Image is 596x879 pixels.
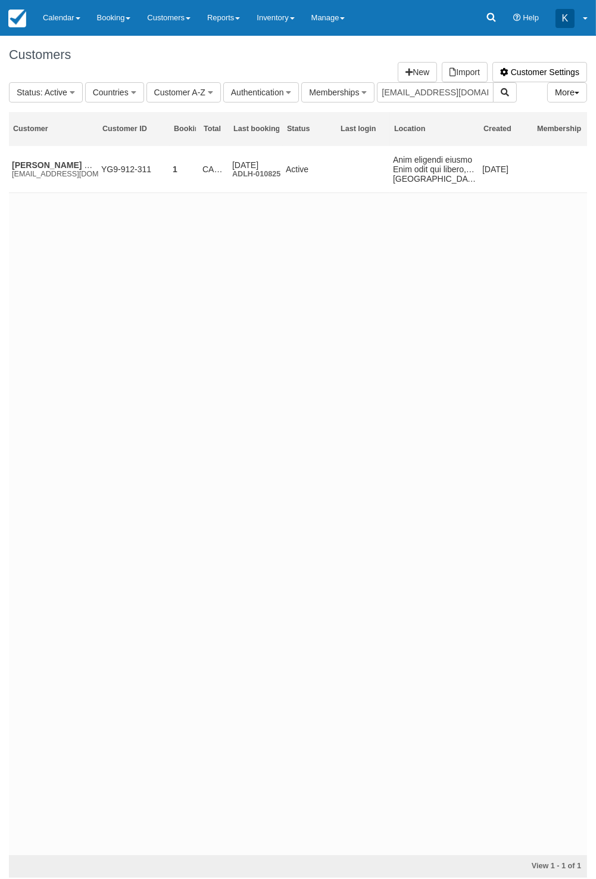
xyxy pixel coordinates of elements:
a: Customer Settings [492,62,587,82]
td: 1 [170,146,199,193]
input: Search Customers [377,82,494,103]
a: ADLH-010825 [232,170,280,178]
img: checkfront-main-nav-mini-logo.png [8,10,26,27]
a: 1 [173,164,177,174]
span: Countries [93,88,129,97]
div: K [556,9,575,28]
div: Created [483,124,529,134]
span: Help [523,13,539,22]
td: Aug 1 [479,146,533,193]
button: Status: Active [9,82,83,103]
button: Customer A-Z [146,82,221,103]
div: View 1 - 1 of 1 [400,861,581,872]
td: CA$45.23 [199,146,229,193]
button: Authentication [223,82,299,103]
td: YG9-912-311 [98,146,170,193]
div: Location [394,124,476,134]
em: [EMAIL_ADDRESS][DOMAIN_NAME] [12,170,95,178]
td: Active [283,146,336,193]
span: Status [17,88,40,97]
a: Import [442,62,488,82]
td: Aug 1ADLH-010825 [229,146,283,193]
div: Bookings [174,124,196,134]
h1: Customers [9,48,587,62]
div: Last booking [233,124,279,134]
span: Customer A-Z [154,88,205,97]
a: [PERSON_NAME] [PERSON_NAME] [12,160,154,170]
div: Last login [341,124,386,134]
span: Authentication [231,88,284,97]
button: More [547,82,587,103]
div: Customer [13,124,95,134]
button: Memberships [301,82,375,103]
i: Help [513,14,521,22]
span: : Active [40,88,67,97]
span: Memberships [309,88,359,97]
div: Total [204,124,226,134]
a: New [398,62,437,82]
div: Status [287,124,333,134]
button: Countries [85,82,144,103]
div: Customer ID [102,124,166,134]
td: Cooper Wagnerpygukyj@mailinator.com [9,146,98,193]
td: Anim eligendi eiusmoEnim odit qui libero, 10306Malawi [390,146,479,193]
